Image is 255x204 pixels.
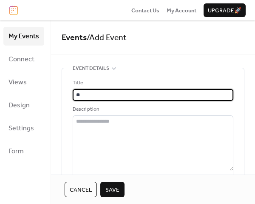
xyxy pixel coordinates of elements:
span: My Events [8,30,39,43]
span: My Account [167,6,196,15]
span: Connect [8,53,34,66]
span: Form [8,145,24,158]
span: Views [8,76,27,89]
span: Settings [8,122,34,135]
div: Description [73,105,232,114]
span: Contact Us [131,6,159,15]
button: Save [100,182,125,197]
button: Upgrade🚀 [204,3,246,17]
a: Connect [3,50,44,69]
a: Events [62,30,87,46]
span: Design [8,99,30,112]
button: Cancel [65,182,97,197]
a: Form [3,142,44,161]
span: / Add Event [87,30,127,46]
span: Event details [73,64,109,73]
img: logo [9,6,18,15]
div: Title [73,79,232,87]
span: Cancel [70,186,92,194]
a: Design [3,96,44,115]
a: My Account [167,6,196,14]
a: Views [3,73,44,92]
span: Upgrade 🚀 [208,6,241,15]
a: My Events [3,27,44,46]
a: Settings [3,119,44,138]
a: Contact Us [131,6,159,14]
span: Save [105,186,119,194]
